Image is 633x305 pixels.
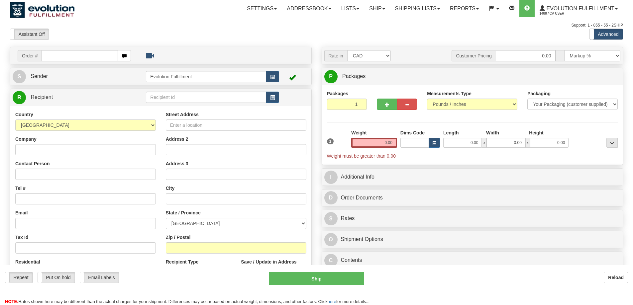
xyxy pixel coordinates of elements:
label: Width [486,129,499,136]
label: Measurements Type [427,90,472,97]
label: Country [15,111,33,118]
a: DOrder Documents [324,191,621,205]
div: Support: 1 - 855 - 55 - 2SHIP [10,23,623,28]
span: x [525,138,530,148]
span: 1 [327,138,334,144]
div: ... [606,138,618,148]
span: Evolution Fulfillment [545,6,614,11]
a: Evolution Fulfillment 1488 / CA User [535,0,623,17]
label: Assistant Off [10,29,49,39]
a: P Packages [324,70,621,83]
a: Reports [445,0,484,17]
label: Email Labels [80,272,119,283]
label: Length [443,129,459,136]
span: NOTE: [5,299,18,304]
label: Email [15,209,28,216]
label: Advanced [590,29,623,39]
label: Company [15,136,37,142]
span: S [13,70,26,83]
button: Ship [269,272,364,285]
input: Recipient Id [146,92,266,103]
span: D [324,191,338,204]
label: Tel # [15,185,26,191]
a: OShipment Options [324,233,621,246]
span: O [324,233,338,246]
label: Put On hold [38,272,75,283]
a: Shipping lists [390,0,445,17]
a: Ship [364,0,390,17]
a: Settings [242,0,282,17]
span: R [13,91,26,104]
b: Reload [608,275,624,280]
span: $ [324,212,338,225]
label: Save / Update in Address Book [241,259,306,272]
span: Rate in [324,50,347,61]
span: x [482,138,486,148]
span: 1488 / CA User [540,10,589,17]
label: Dims Code [400,129,425,136]
a: here [328,299,336,304]
label: Address 3 [166,160,188,167]
label: City [166,185,174,191]
label: Packaging [527,90,551,97]
a: Lists [336,0,364,17]
label: Contact Person [15,160,50,167]
a: CContents [324,254,621,267]
input: Sender Id [146,71,266,82]
label: Weight [351,129,367,136]
iframe: chat widget [618,118,632,186]
a: S Sender [13,70,146,83]
label: Packages [327,90,349,97]
span: Customer Pricing [452,50,495,61]
label: Residential [15,259,40,265]
input: Enter a location [166,119,306,131]
span: Recipient [31,94,53,100]
span: Sender [31,73,48,79]
label: Repeat [5,272,33,283]
label: Zip / Postal [166,234,191,241]
span: P [324,70,338,83]
img: logo1488.jpg [10,2,75,18]
a: R Recipient [13,91,131,104]
span: C [324,254,338,267]
button: Reload [604,272,628,283]
label: Recipient Type [166,259,199,265]
span: Packages [342,73,366,79]
label: Tax Id [15,234,28,241]
span: I [324,171,338,184]
a: IAdditional Info [324,170,621,184]
label: Address 2 [166,136,188,142]
label: Height [529,129,544,136]
span: Weight must be greater than 0.00 [327,153,396,159]
span: Order # [18,50,42,61]
label: Street Address [166,111,199,118]
a: Addressbook [282,0,336,17]
a: $Rates [324,212,621,225]
label: State / Province [166,209,201,216]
